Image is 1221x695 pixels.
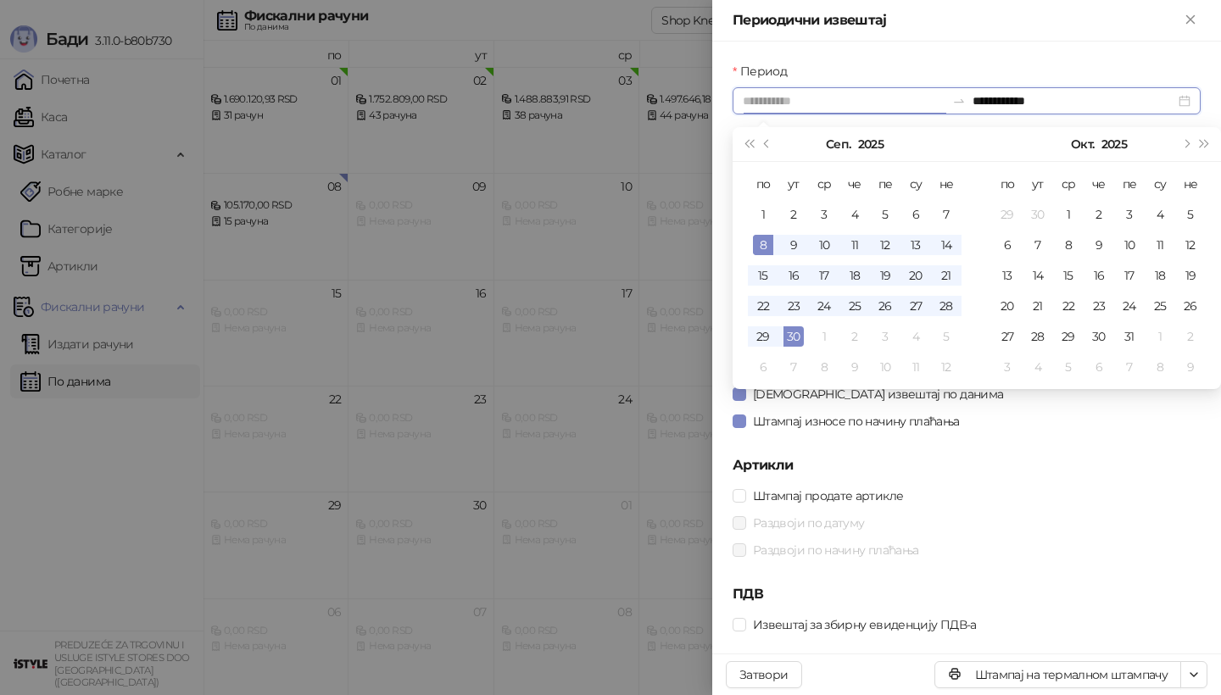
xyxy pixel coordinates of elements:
[1089,296,1109,316] div: 23
[778,260,809,291] td: 2025-09-16
[778,352,809,382] td: 2025-10-07
[1119,235,1140,255] div: 10
[870,321,900,352] td: 2025-10-03
[1180,10,1201,31] button: Close
[997,235,1017,255] div: 6
[900,352,931,382] td: 2025-10-11
[748,260,778,291] td: 2025-09-15
[931,352,962,382] td: 2025-10-12
[1028,296,1048,316] div: 21
[952,94,966,108] span: to
[839,260,870,291] td: 2025-09-18
[1180,326,1201,347] div: 2
[1180,357,1201,377] div: 9
[1089,326,1109,347] div: 30
[1023,169,1053,199] th: ут
[1114,291,1145,321] td: 2025-10-24
[1114,352,1145,382] td: 2025-11-07
[992,199,1023,230] td: 2025-09-29
[753,326,773,347] div: 29
[1084,260,1114,291] td: 2025-10-16
[809,230,839,260] td: 2025-09-10
[1175,352,1206,382] td: 2025-11-09
[934,661,1181,688] button: Штампај на термалном штампачу
[900,169,931,199] th: су
[992,352,1023,382] td: 2025-11-03
[839,230,870,260] td: 2025-09-11
[1119,204,1140,225] div: 3
[931,260,962,291] td: 2025-09-21
[839,169,870,199] th: че
[1084,199,1114,230] td: 2025-10-02
[1175,230,1206,260] td: 2025-10-12
[1053,199,1084,230] td: 2025-10-01
[753,357,773,377] div: 6
[1053,260,1084,291] td: 2025-10-15
[733,455,1201,475] h5: Артикли
[1196,127,1214,161] button: Следећа година (Control + right)
[900,291,931,321] td: 2025-09-27
[1071,127,1094,161] button: Изабери месец
[906,326,926,347] div: 4
[870,169,900,199] th: пе
[1028,265,1048,286] div: 14
[748,199,778,230] td: 2025-09-01
[783,204,804,225] div: 2
[870,291,900,321] td: 2025-09-26
[778,169,809,199] th: ут
[1145,199,1175,230] td: 2025-10-04
[1053,352,1084,382] td: 2025-11-05
[746,412,967,431] span: Штампај износе по начину плаћања
[1089,265,1109,286] div: 16
[875,357,895,377] div: 10
[809,169,839,199] th: ср
[1058,204,1079,225] div: 1
[875,326,895,347] div: 3
[900,260,931,291] td: 2025-09-20
[1114,230,1145,260] td: 2025-10-10
[1023,230,1053,260] td: 2025-10-07
[870,352,900,382] td: 2025-10-10
[997,204,1017,225] div: 29
[936,265,956,286] div: 21
[906,235,926,255] div: 13
[746,486,910,505] span: Штампај продате артикле
[1150,265,1170,286] div: 18
[1058,265,1079,286] div: 15
[997,326,1017,347] div: 27
[753,204,773,225] div: 1
[1028,357,1048,377] div: 4
[1175,260,1206,291] td: 2025-10-19
[1114,321,1145,352] td: 2025-10-31
[858,127,884,161] button: Изабери годину
[783,296,804,316] div: 23
[1023,199,1053,230] td: 2025-09-30
[753,235,773,255] div: 8
[746,615,984,634] span: Извештај за збирну евиденцију ПДВ-а
[758,127,777,161] button: Претходни месец (PageUp)
[1114,260,1145,291] td: 2025-10-17
[783,357,804,377] div: 7
[931,291,962,321] td: 2025-09-28
[1053,321,1084,352] td: 2025-10-29
[783,326,804,347] div: 30
[1084,291,1114,321] td: 2025-10-23
[875,296,895,316] div: 26
[726,661,802,688] button: Затвори
[1175,321,1206,352] td: 2025-11-02
[1175,291,1206,321] td: 2025-10-26
[997,265,1017,286] div: 13
[1053,230,1084,260] td: 2025-10-08
[1150,296,1170,316] div: 25
[931,230,962,260] td: 2025-09-14
[814,204,834,225] div: 3
[936,326,956,347] div: 5
[746,514,871,532] span: Раздвоји по датуму
[1089,235,1109,255] div: 9
[936,204,956,225] div: 7
[1023,352,1053,382] td: 2025-11-04
[1089,204,1109,225] div: 2
[870,260,900,291] td: 2025-09-19
[845,265,865,286] div: 18
[1145,230,1175,260] td: 2025-10-11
